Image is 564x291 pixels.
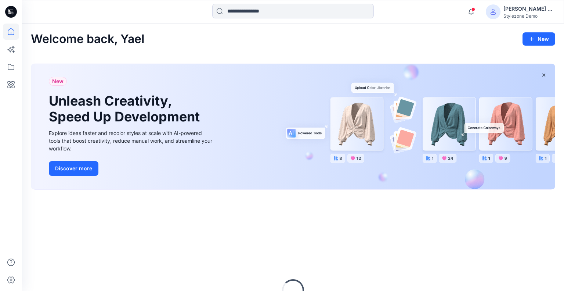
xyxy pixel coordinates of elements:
[490,9,496,15] svg: avatar
[523,32,555,46] button: New
[49,93,203,125] h1: Unleash Creativity, Speed Up Development
[49,129,214,152] div: Explore ideas faster and recolor styles at scale with AI-powered tools that boost creativity, red...
[49,161,98,176] button: Discover more
[31,32,144,46] h2: Welcome back, Yael
[503,4,555,13] div: [PERSON_NAME] Ashkenazi
[52,77,64,86] span: New
[503,13,555,19] div: Stylezone Demo
[49,161,214,176] a: Discover more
